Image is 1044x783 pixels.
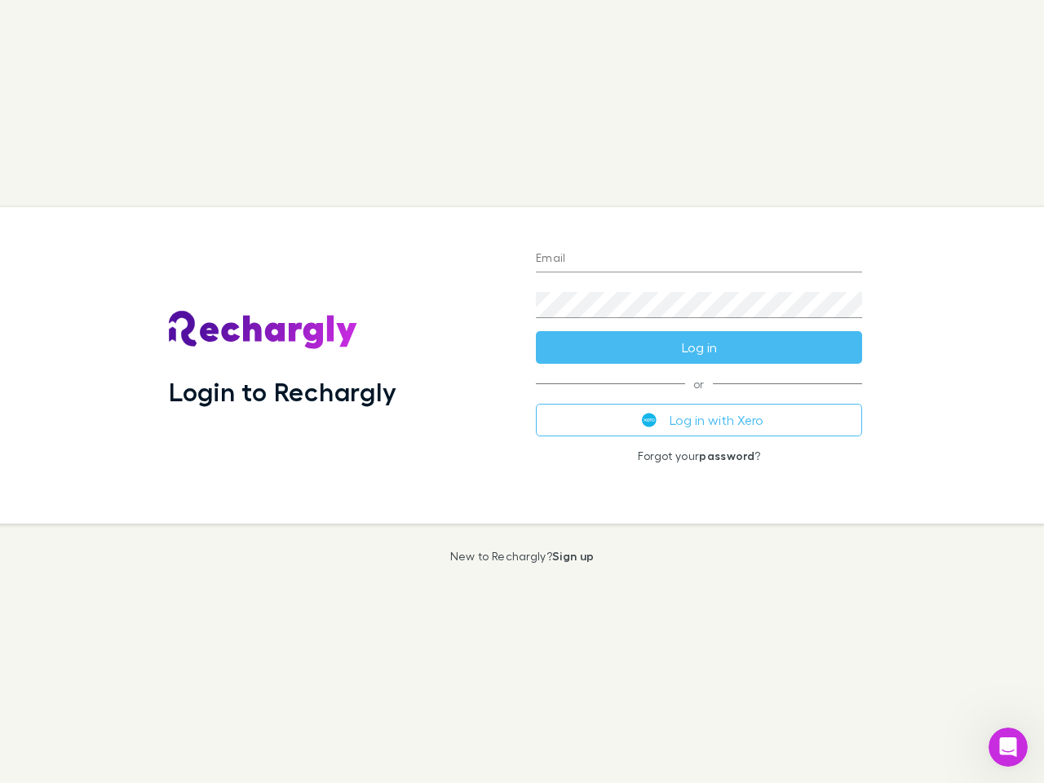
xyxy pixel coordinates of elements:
img: Rechargly's Logo [169,311,358,350]
p: New to Rechargly? [450,550,595,563]
iframe: Intercom live chat [989,728,1028,767]
a: password [699,449,754,462]
button: Log in [536,331,862,364]
p: Forgot your ? [536,449,862,462]
span: or [536,383,862,384]
img: Xero's logo [642,413,657,427]
button: Log in with Xero [536,404,862,436]
h1: Login to Rechargly [169,376,396,407]
a: Sign up [552,549,594,563]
